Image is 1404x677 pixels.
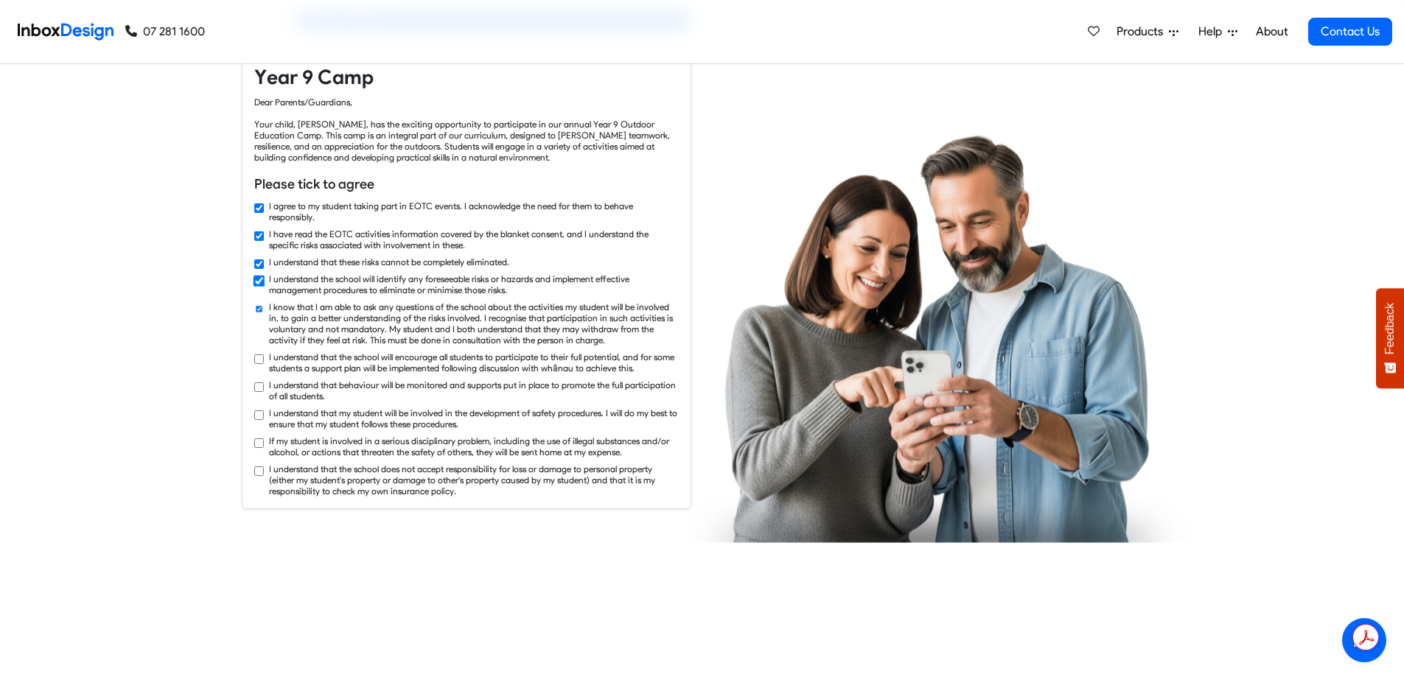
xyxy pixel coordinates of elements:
[269,200,679,222] label: I agree to my student taking part in EOTC events. I acknowledge the need for them to behave respo...
[1383,303,1397,354] span: Feedback
[254,64,679,91] h4: Year 9 Camp
[685,134,1190,542] img: parents_using_phone.png
[1192,17,1243,46] a: Help
[1376,288,1404,388] button: Feedback - Show survey
[269,379,679,401] label: I understand that behaviour will be monitored and supports put in place to promote the full parti...
[269,273,679,295] label: I understand the school will identify any foreseeable risks or hazards and implement effective ma...
[269,351,679,373] label: I understand that the school will encourage all students to participate to their full potential, ...
[254,175,679,194] h6: Please tick to agree
[1308,18,1392,46] a: Contact Us
[269,463,679,497] label: I understand that the school does not accept responsibility for loss or damage to personal proper...
[1198,23,1228,41] span: Help
[125,23,205,41] a: 07 281 1600
[1117,23,1169,41] span: Products
[269,228,679,250] label: I have read the EOTC activities information covered by the blanket consent, and I understand the ...
[269,407,679,429] label: I understand that my student will be involved in the development of safety procedures. I will do ...
[254,97,679,163] div: Dear Parents/Guardians, Your child, [PERSON_NAME], has the exciting opportunity to participate in...
[1111,17,1184,46] a: Products
[1251,17,1292,46] a: About
[269,256,509,267] label: I understand that these risks cannot be completely eliminated.
[1342,618,1386,662] a: Open chat
[269,435,679,457] label: If my student is involved in a serious disciplinary problem, including the use of illegal substan...
[269,301,679,345] label: I know that I am able to ask any questions of the school about the activities my student will be ...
